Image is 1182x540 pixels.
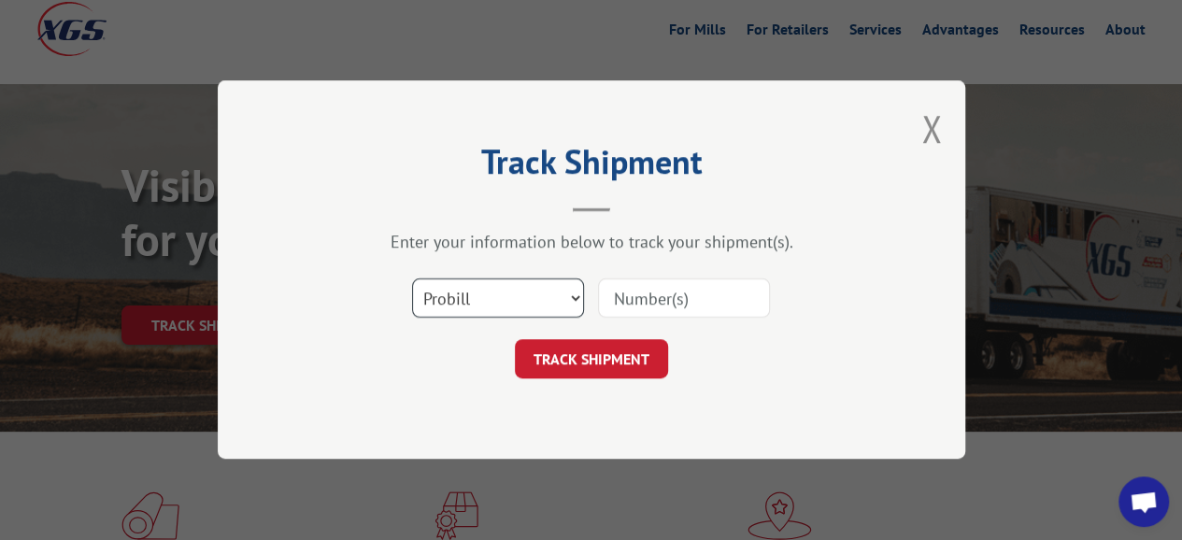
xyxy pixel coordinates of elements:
[598,279,770,319] input: Number(s)
[311,149,872,184] h2: Track Shipment
[921,104,942,153] button: Close modal
[515,340,668,379] button: TRACK SHIPMENT
[1118,476,1169,527] a: Open chat
[311,232,872,253] div: Enter your information below to track your shipment(s).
